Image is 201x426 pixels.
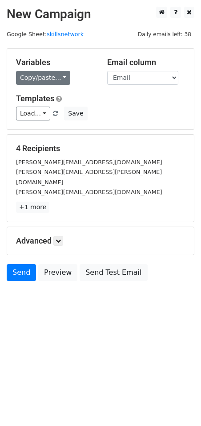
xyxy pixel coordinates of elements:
[7,264,36,281] a: Send
[135,31,194,37] a: Daily emails left: 38
[16,159,162,165] small: [PERSON_NAME][EMAIL_ADDRESS][DOMAIN_NAME]
[47,31,84,37] a: skillsnetwork
[16,94,54,103] a: Templates
[16,58,94,67] h5: Variables
[7,7,194,22] h2: New Campaign
[80,264,147,281] a: Send Test Email
[7,31,84,37] small: Google Sheet:
[16,189,162,195] small: [PERSON_NAME][EMAIL_ADDRESS][DOMAIN_NAME]
[16,107,50,120] a: Load...
[16,144,185,153] h5: 4 Recipients
[107,58,185,67] h5: Email column
[64,107,87,120] button: Save
[38,264,77,281] a: Preview
[16,202,49,213] a: +1 more
[16,236,185,246] h5: Advanced
[157,383,201,426] iframe: Chat Widget
[16,169,162,186] small: [PERSON_NAME][EMAIL_ADDRESS][PERSON_NAME][DOMAIN_NAME]
[135,29,194,39] span: Daily emails left: 38
[16,71,70,85] a: Copy/paste...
